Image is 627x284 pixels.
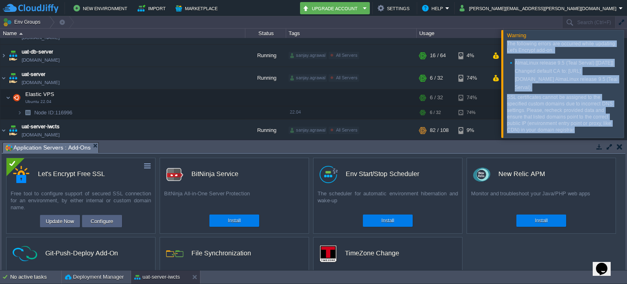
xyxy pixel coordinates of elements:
[430,119,449,141] div: 82 / 108
[176,3,220,13] button: Marketplace
[166,245,183,262] img: icon.png
[507,32,526,38] span: Warning
[228,217,240,225] button: Install
[191,165,238,183] div: BitNinja Service
[458,45,485,67] div: 4%
[287,29,416,38] div: Tags
[38,165,105,183] div: Let's Encrypt Free SSL
[346,165,419,183] div: Env Start/Stop Scheduler
[498,165,545,183] div: New Relic APM
[33,109,73,116] a: Node ID:116996
[313,190,462,210] div: The scheduler for automatic environment hibernation and wake-up
[25,99,51,104] span: Ubuntu 22.04
[593,251,619,276] iframe: chat widget
[458,106,485,119] div: 74%
[33,109,73,116] span: 116996
[191,245,251,262] div: File Synchronization
[289,127,327,134] div: sanjay.agrawal
[458,89,485,106] div: 74%
[22,123,60,131] a: uat-server-iwcts
[138,3,168,13] button: Import
[246,29,286,38] div: Status
[0,67,7,89] img: AMDAwAAAACH5BAEAAAAALAAAAAABAAEAAAICRAEAOw==
[245,119,286,141] div: Running
[22,70,45,78] a: uat-server
[7,190,155,211] div: Free tool to configure support of secured SSL connection for an environment, by either internal o...
[458,67,485,89] div: 74%
[22,131,60,139] a: [DOMAIN_NAME]
[22,78,60,87] a: [DOMAIN_NAME]
[13,246,37,261] img: ci-cd-icon.png
[7,67,19,89] img: AMDAwAAAACH5BAEAAAAALAAAAAABAAEAAAICRAEAOw==
[3,16,43,28] button: Env Groups
[166,166,183,183] img: logo.png
[45,245,118,262] div: Git-Push-Deploy Add-On
[134,273,180,281] button: uat-server-iwcts
[10,271,61,284] div: No active tasks
[3,3,58,13] img: CloudJiffy
[458,119,485,141] div: 9%
[473,166,490,183] img: newrelic_70x70.png
[43,216,77,226] button: Update Now
[510,59,620,92] li: AlmaLinux release 9.5 (Teal Serval) [[DATE]] Changed default CA to: [URL][DOMAIN_NAME] AlmaLinux ...
[378,3,412,13] button: Settings
[507,40,617,54] p: The following errors are occurred while updating Let's Encrypt add-on:
[336,127,358,132] span: All Servers
[7,119,19,141] img: AMDAwAAAACH5BAEAAAAALAAAAAABAAEAAAICRAEAOw==
[245,67,286,89] div: Running
[24,91,56,98] span: Elastic VPS
[17,106,22,119] img: AMDAwAAAACH5BAEAAAAALAAAAAABAAEAAAICRAEAOw==
[289,74,327,82] div: sanjay.agrawal
[422,3,445,13] button: Help
[507,94,617,133] p: SSL certificates cannot be assigned to the specified custom domains due to incorrect DNS settings...
[6,89,11,106] img: AMDAwAAAACH5BAEAAAAALAAAAAABAAEAAAICRAEAOw==
[430,45,446,67] div: 16 / 64
[345,245,399,262] div: TimeZone Change
[320,245,337,262] img: timezone-logo.png
[88,216,116,226] button: Configure
[381,217,394,225] button: Install
[24,91,56,97] a: Elastic VPSUbuntu 22.04
[22,56,60,64] span: [DOMAIN_NAME]
[320,166,338,183] img: logo.png
[430,67,443,89] div: 6 / 32
[430,89,443,106] div: 6 / 32
[22,106,33,119] img: AMDAwAAAACH5BAEAAAAALAAAAAABAAEAAAICRAEAOw==
[460,3,619,13] button: [PERSON_NAME][EMAIL_ADDRESS][PERSON_NAME][DOMAIN_NAME]
[34,110,55,116] span: Node ID:
[65,273,124,281] button: Deployment Manager
[535,217,547,225] button: Install
[336,75,358,80] span: All Servers
[430,106,441,119] div: 6 / 32
[289,52,327,59] div: sanjay.agrawal
[22,48,53,56] a: uat-db-server
[290,110,301,114] span: 22.04
[0,119,7,141] img: AMDAwAAAACH5BAEAAAAALAAAAAABAAEAAAICRAEAOw==
[160,190,309,210] div: BitNinja All-in-One Server Protection
[7,45,19,67] img: AMDAwAAAACH5BAEAAAAALAAAAAABAAEAAAICRAEAOw==
[467,190,616,210] div: Monitor and troubleshoot your Java/PHP web apps
[302,3,360,13] button: Upgrade Account
[5,143,91,153] span: Application Servers : Add-Ons
[1,29,245,38] div: Name
[11,89,22,106] img: AMDAwAAAACH5BAEAAAAALAAAAAABAAEAAAICRAEAOw==
[245,45,286,67] div: Running
[73,3,130,13] button: New Environment
[417,29,503,38] div: Usage
[0,45,7,67] img: AMDAwAAAACH5BAEAAAAALAAAAAABAAEAAAICRAEAOw==
[336,53,358,58] span: All Servers
[19,33,23,35] img: AMDAwAAAACH5BAEAAAAALAAAAAABAAEAAAICRAEAOw==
